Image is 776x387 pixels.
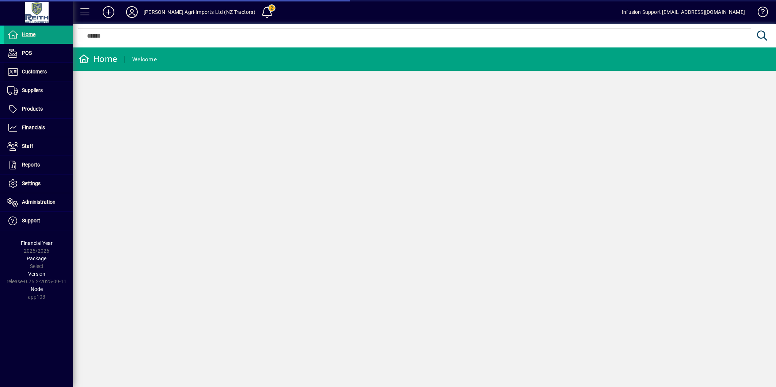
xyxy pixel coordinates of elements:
button: Add [97,5,120,19]
span: Staff [22,143,33,149]
a: Reports [4,156,73,174]
a: Financials [4,119,73,137]
a: POS [4,44,73,62]
a: Customers [4,63,73,81]
button: Profile [120,5,144,19]
div: Home [79,53,117,65]
span: Financial Year [21,240,53,246]
span: Package [27,256,46,261]
span: Settings [22,180,41,186]
span: Home [22,31,35,37]
a: Support [4,212,73,230]
a: Administration [4,193,73,211]
span: Reports [22,162,40,168]
div: Welcome [132,54,157,65]
a: Products [4,100,73,118]
a: Knowledge Base [752,1,767,25]
span: POS [22,50,32,56]
span: Administration [22,199,56,205]
span: Suppliers [22,87,43,93]
div: [PERSON_NAME] Agri-Imports Ltd (NZ Tractors) [144,6,255,18]
a: Settings [4,175,73,193]
span: Version [28,271,45,277]
span: Products [22,106,43,112]
a: Staff [4,137,73,156]
div: Infusion Support [EMAIL_ADDRESS][DOMAIN_NAME] [622,6,745,18]
span: Financials [22,124,45,130]
a: Suppliers [4,81,73,100]
span: Node [31,286,43,292]
span: Support [22,218,40,223]
span: Customers [22,69,47,74]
